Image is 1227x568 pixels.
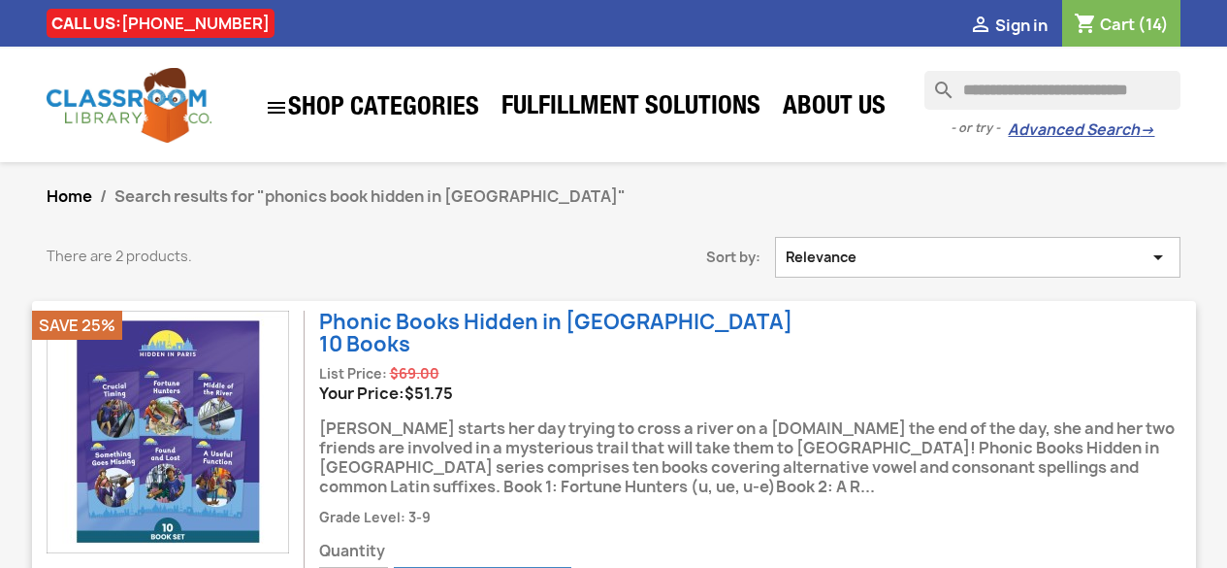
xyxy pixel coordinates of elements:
input: Search [924,71,1180,110]
a: Phonic Books Hidden in [GEOGRAPHIC_DATA]10 Books [319,308,792,358]
span: Price [404,383,453,404]
li: Save 25% [32,311,122,340]
a: Home [47,185,92,207]
span: Regular price [390,364,439,384]
span: Search results for "phonics book hidden in [GEOGRAPHIC_DATA]" [114,185,626,207]
i:  [265,96,288,119]
div: CALL US: [47,9,274,38]
span: → [1140,120,1154,140]
a: About Us [773,89,895,128]
a: Fulfillment Solutions [492,89,770,128]
a: Advanced Search→ [1008,120,1154,140]
i:  [1146,248,1170,267]
i:  [969,15,992,38]
div: Your Price: [319,384,1196,403]
span: Grade Level: 3-9 [319,509,431,526]
span: Quantity [319,542,1196,561]
a: [PHONE_NUMBER] [121,13,270,34]
p: There are 2 products. [47,247,502,266]
span: Sort by: [532,248,775,267]
a: SHOP CATEGORIES [255,86,489,129]
a: Shopping cart link containing 14 product(s) [1074,14,1169,35]
a:  Sign in [969,15,1048,36]
i: shopping_cart [1074,14,1097,37]
div: [PERSON_NAME] starts her day trying to cross a river on a [DOMAIN_NAME] the end of the day, she a... [319,403,1196,507]
span: - or try - [951,118,1008,138]
i: search [924,71,948,94]
span: (14) [1138,14,1169,35]
img: Classroom Library Company [47,68,211,143]
button: Sort by selection [775,237,1181,278]
span: List Price: [319,365,387,383]
span: Cart [1100,14,1135,35]
span: Sign in [995,15,1048,36]
img: Phonic Books Hidden in Paris (10 Books) [47,311,289,553]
